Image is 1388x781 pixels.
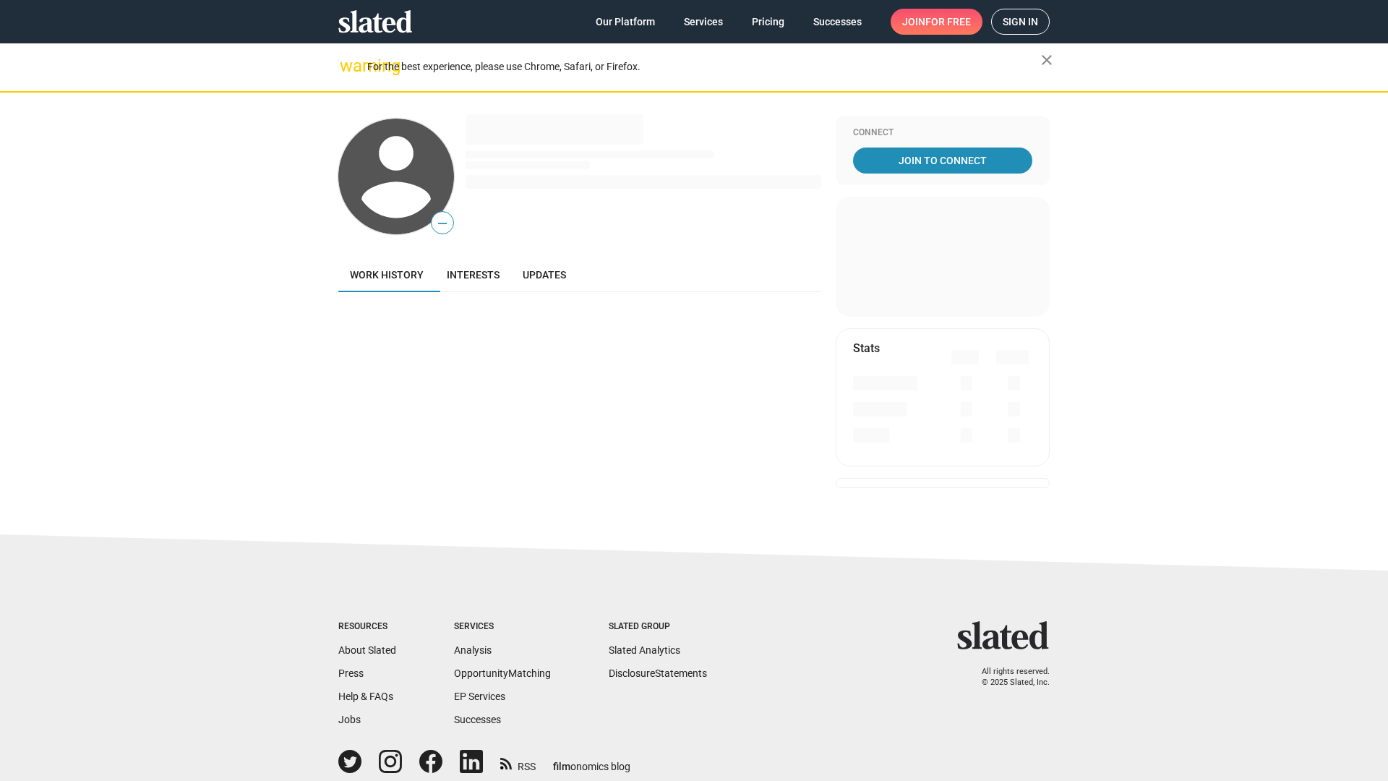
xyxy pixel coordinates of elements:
a: EP Services [454,691,505,702]
mat-icon: warning [340,57,357,74]
a: Services [672,9,734,35]
span: Join [902,9,971,35]
mat-icon: close [1038,51,1055,69]
mat-card-title: Stats [853,341,880,356]
div: Connect [853,127,1032,139]
span: Pricing [752,9,784,35]
a: Interests [435,257,511,292]
div: Services [454,621,551,633]
a: DisclosureStatements [609,667,707,679]
span: Our Platform [596,9,655,35]
a: Successes [802,9,873,35]
a: Join To Connect [853,148,1032,174]
a: Analysis [454,644,492,656]
a: Our Platform [584,9,667,35]
span: Updates [523,269,566,281]
a: Press [338,667,364,679]
a: Slated Analytics [609,644,680,656]
span: — [432,214,453,233]
a: About Slated [338,644,396,656]
span: for free [925,9,971,35]
span: Sign in [1003,9,1038,34]
a: Work history [338,257,435,292]
a: Updates [511,257,578,292]
div: Slated Group [609,621,707,633]
span: film [553,761,570,772]
span: Work history [350,269,424,281]
p: All rights reserved. © 2025 Slated, Inc. [967,667,1050,688]
span: Services [684,9,723,35]
a: filmonomics blog [553,748,630,774]
a: RSS [500,751,536,774]
span: Interests [447,269,500,281]
span: Successes [813,9,862,35]
a: Pricing [740,9,796,35]
span: Join To Connect [856,148,1029,174]
a: Sign in [991,9,1050,35]
a: Help & FAQs [338,691,393,702]
a: Jobs [338,714,361,725]
div: Resources [338,621,396,633]
a: OpportunityMatching [454,667,551,679]
a: Successes [454,714,501,725]
div: For the best experience, please use Chrome, Safari, or Firefox. [367,57,1041,77]
a: Joinfor free [891,9,982,35]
